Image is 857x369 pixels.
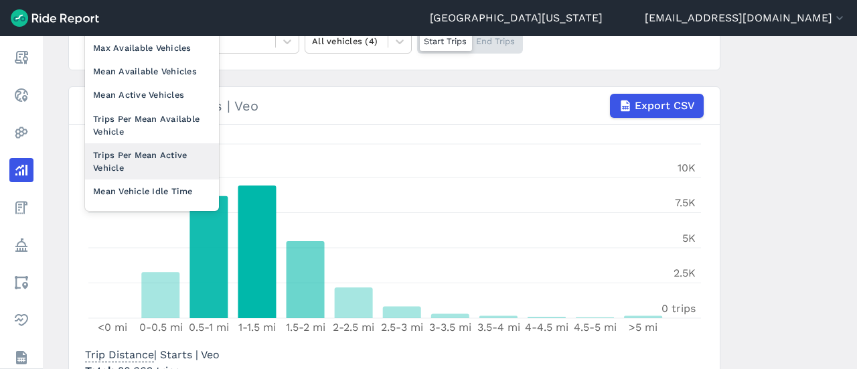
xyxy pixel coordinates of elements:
[9,308,33,332] a: Health
[430,10,603,26] a: [GEOGRAPHIC_DATA][US_STATE]
[85,107,219,143] div: Trips Per Mean Available Vehicle
[85,94,704,118] div: Trip Distance | Starts | Veo
[238,321,276,334] tspan: 1-1.5 mi
[85,344,154,362] span: Trip Distance
[98,321,127,334] tspan: <0 mi
[9,196,33,220] a: Fees
[574,321,617,334] tspan: 4.5-5 mi
[286,321,325,334] tspan: 1.5-2 mi
[678,161,696,174] tspan: 10K
[9,233,33,257] a: Policy
[139,321,183,334] tspan: 0-0.5 mi
[635,98,695,114] span: Export CSV
[674,267,696,279] tspan: 2.5K
[189,321,229,334] tspan: 0.5-1 mi
[9,83,33,107] a: Realtime
[85,83,219,106] div: Mean Active Vehicles
[429,321,471,334] tspan: 3-3.5 mi
[381,321,423,334] tspan: 2.5-3 mi
[9,271,33,295] a: Areas
[333,321,374,334] tspan: 2-2.5 mi
[629,321,657,334] tspan: >5 mi
[9,46,33,70] a: Report
[85,36,219,60] div: Max Available Vehicles
[85,60,219,83] div: Mean Available Vehicles
[645,10,846,26] button: [EMAIL_ADDRESS][DOMAIN_NAME]
[675,196,696,209] tspan: 7.5K
[682,232,696,244] tspan: 5K
[85,179,219,203] div: Mean Vehicle Idle Time
[9,121,33,145] a: Heatmaps
[661,302,696,315] tspan: 0 trips
[610,94,704,118] button: Export CSV
[11,9,99,27] img: Ride Report
[525,321,568,334] tspan: 4-4.5 mi
[85,348,220,361] span: | Starts | Veo
[85,143,219,179] div: Trips Per Mean Active Vehicle
[477,321,520,334] tspan: 3.5-4 mi
[9,158,33,182] a: Analyze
